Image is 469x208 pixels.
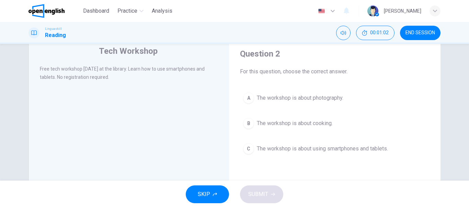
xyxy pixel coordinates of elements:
button: 00:01:02 [356,26,394,40]
button: SKIP [186,185,229,203]
button: AThe workshop is about photography. [240,89,430,107]
h4: Question 2 [240,48,430,59]
span: The workshop is about cooking. [257,119,333,127]
span: 00:01:02 [370,30,389,36]
img: OpenEnglish logo [28,4,65,18]
img: en [317,9,326,14]
div: [PERSON_NAME] [384,7,421,15]
span: SKIP [198,189,210,199]
img: Profile picture [367,5,378,16]
button: Practice [115,5,146,17]
button: CThe workshop is about using smartphones and tablets. [240,140,430,157]
div: Hide [356,26,394,40]
button: END SESSION [400,26,441,40]
h4: Tech Workshop [99,46,158,57]
span: The workshop is about using smartphones and tablets. [257,145,388,153]
div: Mute [336,26,351,40]
button: Dashboard [80,5,112,17]
span: Free tech workshop [DATE] at the library. Learn how to use smartphones and tablets. No registrati... [40,66,205,80]
span: Linguaskill [45,26,62,31]
span: The workshop is about photography. [257,94,343,102]
span: Dashboard [83,7,109,15]
span: END SESSION [405,30,435,36]
div: C [243,143,254,154]
span: For this question, choose the correct answer. [240,68,430,76]
a: OpenEnglish logo [28,4,80,18]
span: Practice [117,7,137,15]
div: B [243,118,254,129]
button: Analysis [149,5,175,17]
span: Analysis [152,7,172,15]
button: BThe workshop is about cooking. [240,115,430,132]
h1: Reading [45,31,66,39]
div: A [243,93,254,103]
